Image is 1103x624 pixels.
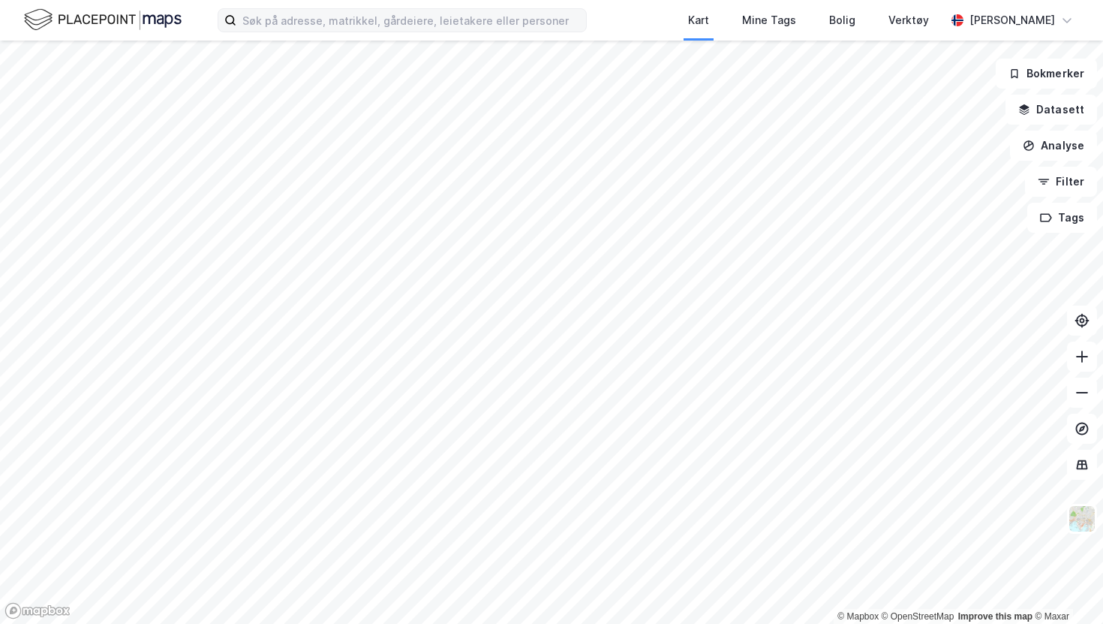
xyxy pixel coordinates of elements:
[882,611,954,622] a: OpenStreetMap
[1027,203,1097,233] button: Tags
[969,11,1055,29] div: [PERSON_NAME]
[24,7,182,33] img: logo.f888ab2527a4732fd821a326f86c7f29.svg
[236,9,586,32] input: Søk på adresse, matrikkel, gårdeiere, leietakere eller personer
[1028,552,1103,624] iframe: Chat Widget
[742,11,796,29] div: Mine Tags
[1028,552,1103,624] div: Kontrollprogram for chat
[837,611,879,622] a: Mapbox
[996,59,1097,89] button: Bokmerker
[5,602,71,619] a: Mapbox homepage
[1025,167,1097,197] button: Filter
[1010,131,1097,161] button: Analyse
[829,11,855,29] div: Bolig
[1068,505,1096,533] img: Z
[1005,95,1097,125] button: Datasett
[888,11,929,29] div: Verktøy
[688,11,709,29] div: Kart
[958,611,1032,622] a: Improve this map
